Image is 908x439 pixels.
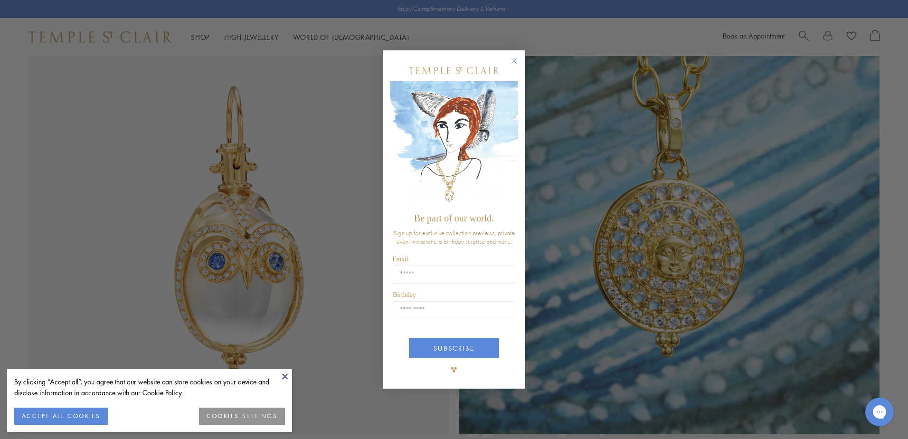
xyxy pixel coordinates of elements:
[199,408,285,425] button: COOKIES SETTINGS
[409,67,499,74] img: Temple St. Clair
[14,408,108,425] button: ACCEPT ALL COOKIES
[409,338,499,358] button: SUBSCRIBE
[14,376,285,398] div: By clicking “Accept all”, you agree that our website can store cookies on your device and disclos...
[393,291,416,298] span: Birthday
[392,256,408,263] span: Email
[513,60,525,72] button: Close dialog
[414,213,494,223] span: Be part of our world.
[445,360,463,379] img: TSC
[393,266,515,284] input: Email
[393,229,515,246] span: Sign up for exclusive collection previews, private event invitations, a birthday surprise and more.
[861,394,899,429] iframe: Gorgias live chat messenger
[390,81,518,208] img: c4a9eb12-d91a-4d4a-8ee0-386386f4f338.jpeg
